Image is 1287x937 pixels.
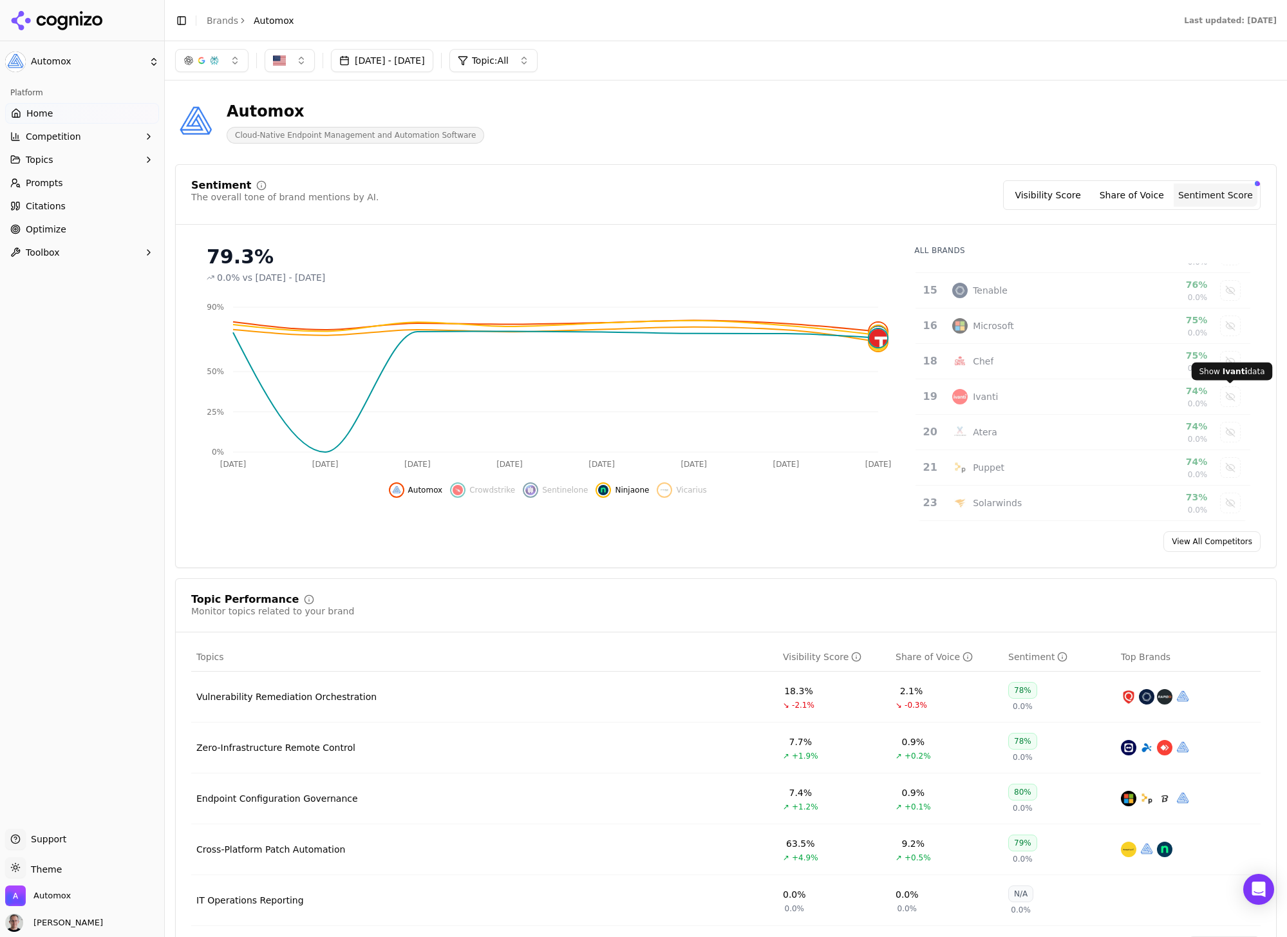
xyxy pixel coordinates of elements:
[973,461,1004,474] div: Puppet
[525,485,536,495] img: sentinelone
[973,355,993,368] div: Chef
[254,14,294,27] span: Automox
[783,853,789,863] span: ↗
[207,14,294,27] nav: breadcrumb
[598,485,608,495] img: ninjaone
[175,102,216,143] img: Automox
[896,650,973,663] div: Share of Voice
[26,864,62,875] span: Theme
[1008,835,1037,851] div: 79%
[1008,784,1037,800] div: 80%
[783,888,806,901] div: 0.0%
[921,460,939,475] div: 21
[196,843,345,856] a: Cross-Platform Patch Automation
[312,460,339,469] tspan: [DATE]
[26,176,63,189] span: Prompts
[890,643,1003,672] th: shareOfVoice
[1220,280,1241,301] button: Show tenable data
[196,894,304,907] a: IT Operations Reporting
[905,802,931,812] span: +0.1%
[869,329,887,347] img: tanium
[391,485,402,495] img: automox
[792,700,814,710] span: -2.1%
[916,415,1250,450] tr: 20ateraAtera74%0.0%Show atera data
[783,700,789,710] span: ↘
[389,482,443,498] button: Hide automox data
[1121,689,1136,705] img: qualys
[217,271,240,284] span: 0.0%
[869,323,887,341] img: automox
[26,833,66,846] span: Support
[1220,351,1241,372] button: Show chef data
[897,904,917,914] span: 0.0%
[1175,791,1190,806] img: automox
[659,485,670,495] img: vicarius
[212,448,224,457] tspan: 0%
[1175,740,1190,755] img: automox
[207,303,224,312] tspan: 90%
[1121,650,1170,663] span: Top Brands
[191,180,251,191] div: Sentiment
[227,127,484,144] span: Cloud-Native Endpoint Management and Automation Software
[207,408,224,417] tspan: 25%
[331,49,433,72] button: [DATE] - [DATE]
[5,914,103,932] button: Open user button
[31,56,144,68] span: Automox
[1006,184,1090,207] button: Visibility Score
[196,741,355,754] a: Zero-Infrastructure Remote Control
[896,802,902,812] span: ↗
[905,853,931,863] span: +0.5%
[1157,740,1172,755] img: anydesk
[1120,314,1207,327] div: 75%
[783,751,789,761] span: ↗
[1120,349,1207,362] div: 75%
[1188,469,1208,480] span: 0.0%
[191,605,354,618] div: Monitor topics related to your brand
[1188,505,1208,515] span: 0.0%
[973,390,998,403] div: Ivanti
[472,54,509,67] span: Topic: All
[207,15,238,26] a: Brands
[952,424,968,440] img: atera
[1220,422,1241,442] button: Show atera data
[657,482,706,498] button: Show vicarius data
[26,246,60,259] span: Toolbox
[196,650,224,663] span: Topics
[1220,386,1241,407] button: Show ivanti data
[1188,434,1208,444] span: 0.0%
[5,914,23,932] img: Justin Talerico
[1157,842,1172,857] img: ninjaone
[191,643,778,672] th: Topics
[921,389,939,404] div: 19
[191,643,1261,926] div: Data table
[1157,791,1172,806] img: ansible
[33,890,71,902] span: Automox
[243,271,326,284] span: vs [DATE] - [DATE]
[952,389,968,404] img: ivanti
[1199,366,1265,377] p: Show data
[905,751,931,761] span: +0.2%
[404,460,431,469] tspan: [DATE]
[273,54,286,67] img: US
[26,153,53,166] span: Topics
[952,495,968,511] img: solarwinds
[191,191,379,203] div: The overall tone of brand mentions by AI.
[1175,689,1190,705] img: automox
[783,802,789,812] span: ↗
[1220,316,1241,336] button: Show microsoft data
[783,650,861,663] div: Visibility Score
[973,284,1008,297] div: Tenable
[542,485,588,495] span: Sentinelone
[784,685,813,697] div: 18.3%
[789,786,813,799] div: 7.4%
[5,885,26,906] img: Automox
[1120,455,1207,468] div: 74%
[1116,643,1261,672] th: Top Brands
[1013,803,1033,813] span: 0.0%
[450,482,515,498] button: Show crowdstrike data
[905,700,927,710] span: -0.3%
[1011,905,1031,915] span: 0.0%
[785,904,805,914] span: 0.0%
[676,485,706,495] span: Vicarius
[1008,885,1033,902] div: N/A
